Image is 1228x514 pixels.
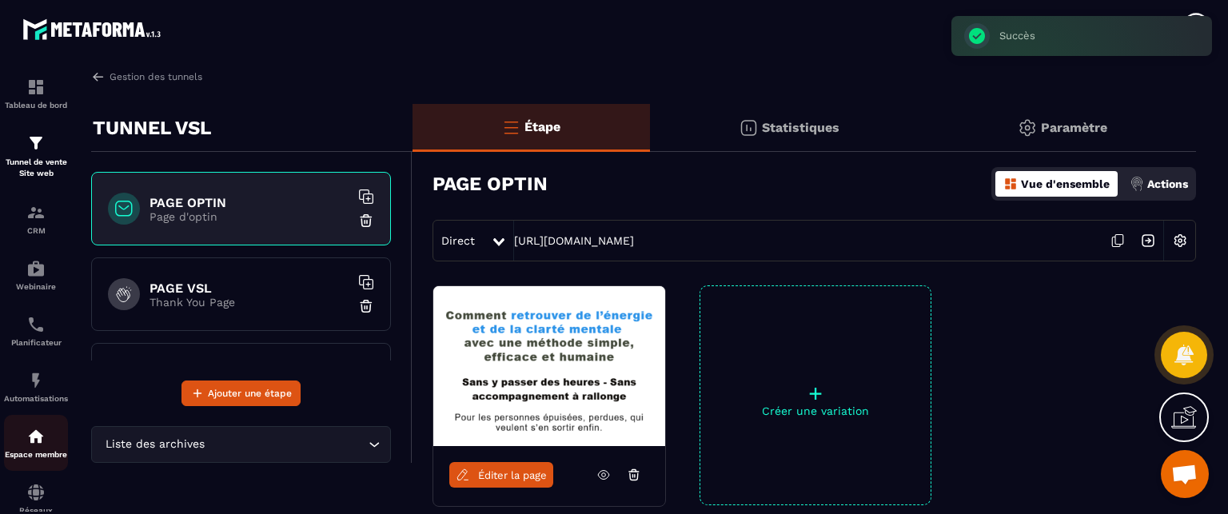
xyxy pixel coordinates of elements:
p: + [700,382,931,404]
a: automationsautomationsWebinaire [4,247,68,303]
span: Direct [441,234,475,247]
img: actions.d6e523a2.png [1130,177,1144,191]
img: scheduler [26,315,46,334]
img: social-network [26,483,46,502]
p: Page d'optin [150,210,349,223]
a: [URL][DOMAIN_NAME] [514,234,634,247]
div: Search for option [91,426,391,463]
p: Étape [524,119,560,134]
a: schedulerschedulerPlanificateur [4,303,68,359]
img: trash [358,213,374,229]
img: logo [22,14,166,44]
img: arrow-next.bcc2205e.svg [1133,225,1163,256]
p: Paramètre [1041,120,1107,135]
h3: PAGE OPTIN [433,173,548,195]
img: trash [358,298,374,314]
p: TUNNEL VSL [93,112,211,144]
span: Éditer la page [478,469,547,481]
img: image [433,286,665,446]
a: formationformationCRM [4,191,68,247]
a: Éditer la page [449,462,553,488]
a: formationformationTunnel de vente Site web [4,122,68,191]
a: Gestion des tunnels [91,70,202,84]
img: stats.20deebd0.svg [739,118,758,137]
p: Automatisations [4,394,68,403]
img: formation [26,203,46,222]
img: arrow [91,70,106,84]
a: formationformationTableau de bord [4,66,68,122]
p: Créer une variation [700,404,931,417]
img: formation [26,78,46,97]
p: CRM [4,226,68,235]
img: formation [26,133,46,153]
h6: PAGE VSL [150,281,349,296]
img: bars-o.4a397970.svg [501,118,520,137]
span: Ajouter une étape [208,385,292,401]
p: Webinaire [4,282,68,291]
p: Vue d'ensemble [1021,177,1110,190]
button: Ajouter une étape [181,381,301,406]
p: Espace membre [4,450,68,459]
img: automations [26,371,46,390]
img: automations [26,259,46,278]
div: Ouvrir le chat [1161,450,1209,498]
p: Thank You Page [150,296,349,309]
img: dashboard-orange.40269519.svg [1003,177,1018,191]
p: Tunnel de vente Site web [4,157,68,179]
p: Actions [1147,177,1188,190]
span: Liste des archives [102,436,208,453]
a: automationsautomationsEspace membre [4,415,68,471]
p: Planificateur [4,338,68,347]
h6: PAGE OPTIN [150,195,349,210]
input: Search for option [208,436,365,453]
p: Statistiques [762,120,839,135]
p: Tableau de bord [4,101,68,110]
a: automationsautomationsAutomatisations [4,359,68,415]
img: setting-gr.5f69749f.svg [1018,118,1037,137]
img: setting-w.858f3a88.svg [1165,225,1195,256]
img: automations [26,427,46,446]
